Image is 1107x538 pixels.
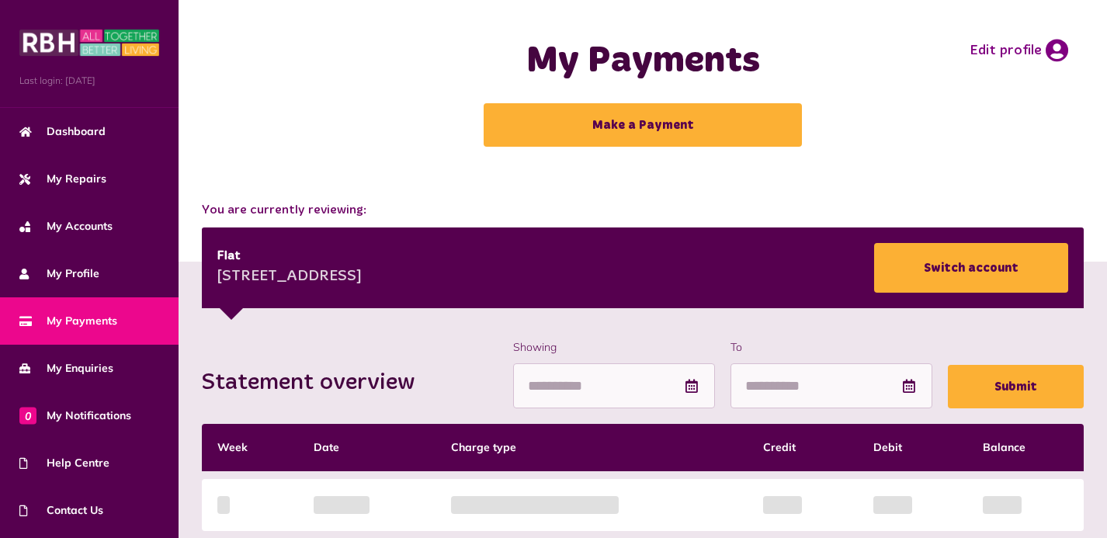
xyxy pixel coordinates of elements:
[19,123,106,140] span: Dashboard
[19,74,159,88] span: Last login: [DATE]
[970,39,1068,62] a: Edit profile
[217,266,362,289] div: [STREET_ADDRESS]
[19,455,109,471] span: Help Centre
[202,201,1084,220] span: You are currently reviewing:
[19,408,131,424] span: My Notifications
[19,27,159,58] img: MyRBH
[19,360,113,377] span: My Enquiries
[19,313,117,329] span: My Payments
[19,218,113,234] span: My Accounts
[19,266,99,282] span: My Profile
[19,502,103,519] span: Contact Us
[426,39,859,84] h1: My Payments
[19,171,106,187] span: My Repairs
[484,103,802,147] a: Make a Payment
[19,407,36,424] span: 0
[874,243,1068,293] a: Switch account
[217,247,362,266] div: Flat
